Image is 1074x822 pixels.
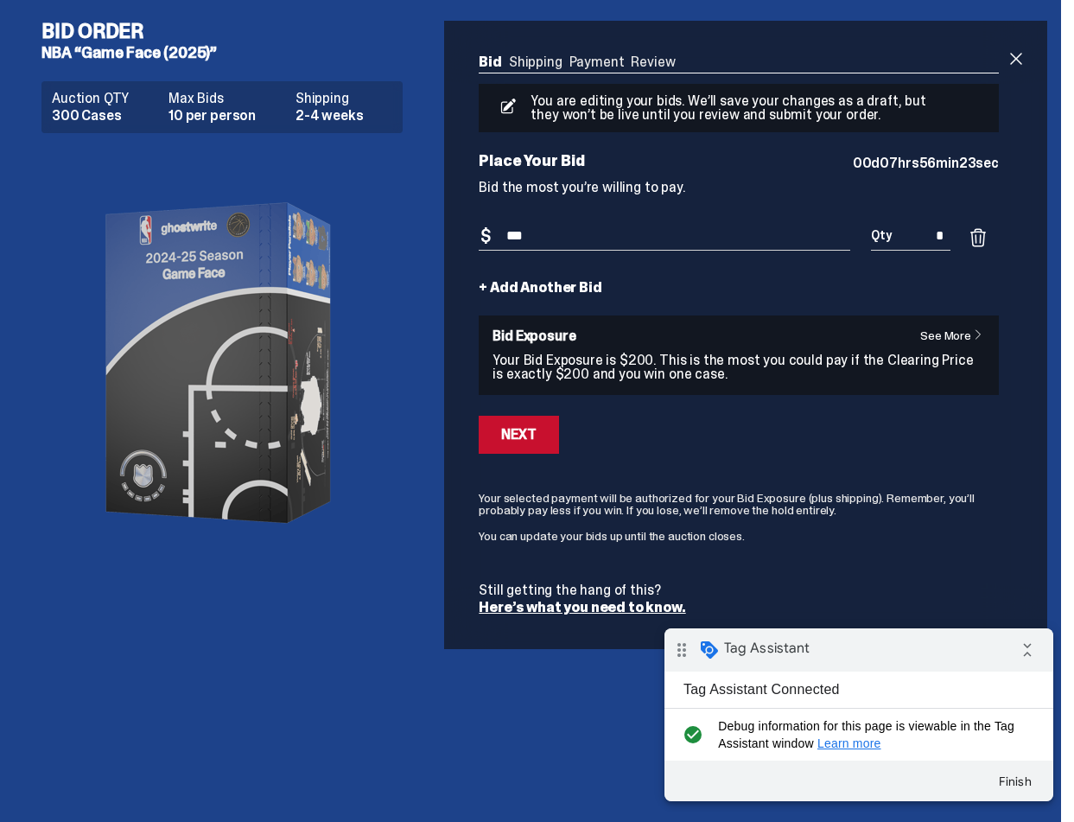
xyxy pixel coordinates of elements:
[479,53,502,71] a: Bid
[346,4,380,39] i: Collapse debug badge
[14,89,42,124] i: check_circle
[54,89,360,124] span: Debug information for this page is viewable in the Tag Assistant window
[479,583,999,597] p: Still getting the hang of this?
[919,154,937,172] span: 56
[479,530,999,542] p: You can update your bids up until the auction closes.
[479,492,999,516] p: Your selected payment will be authorized for your Bid Exposure (plus shipping). Remember, you’ll ...
[493,329,985,343] h6: Bid Exposure
[60,11,145,29] span: Tag Assistant
[493,354,985,381] p: Your Bid Exposure is $200. This is the most you could pay if the Clearing Price is exactly $200 a...
[296,109,392,123] dd: 2-4 weeks
[853,156,999,170] p: d hrs min sec
[480,227,491,245] span: $
[501,428,536,442] div: Next
[880,154,898,172] span: 07
[479,153,852,169] p: Place Your Bid
[479,281,601,295] a: + Add Another Bid
[479,598,685,616] a: Here’s what you need to know.
[959,154,976,172] span: 23
[479,181,999,194] p: Bid the most you’re willing to pay.
[871,229,892,241] span: Qty
[52,109,158,123] dd: 300 Cases
[41,21,416,41] h4: Bid Order
[153,108,217,122] a: Learn more
[168,109,285,123] dd: 10 per person
[52,92,158,105] dt: Auction QTY
[49,147,395,579] img: product image
[524,94,947,122] p: You are editing your bids. We’ll save your changes as a draft, but they won’t be live until you r...
[920,329,992,341] a: See More
[168,92,285,105] dt: Max Bids
[296,92,392,105] dt: Shipping
[479,416,558,454] button: Next
[853,154,872,172] span: 00
[320,137,382,169] button: Finish
[41,45,416,61] h5: NBA “Game Face (2025)”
